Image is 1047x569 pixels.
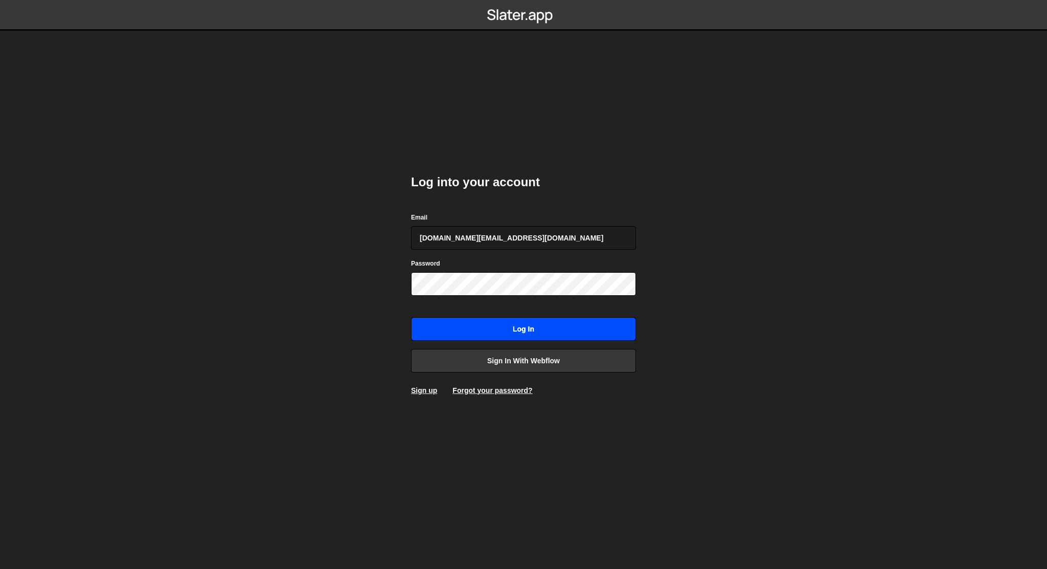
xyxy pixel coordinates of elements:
h2: Log into your account [411,174,636,190]
a: Forgot your password? [452,386,532,395]
input: Log in [411,317,636,341]
label: Email [411,212,427,223]
a: Sign in with Webflow [411,349,636,373]
label: Password [411,258,440,269]
a: Sign up [411,386,437,395]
